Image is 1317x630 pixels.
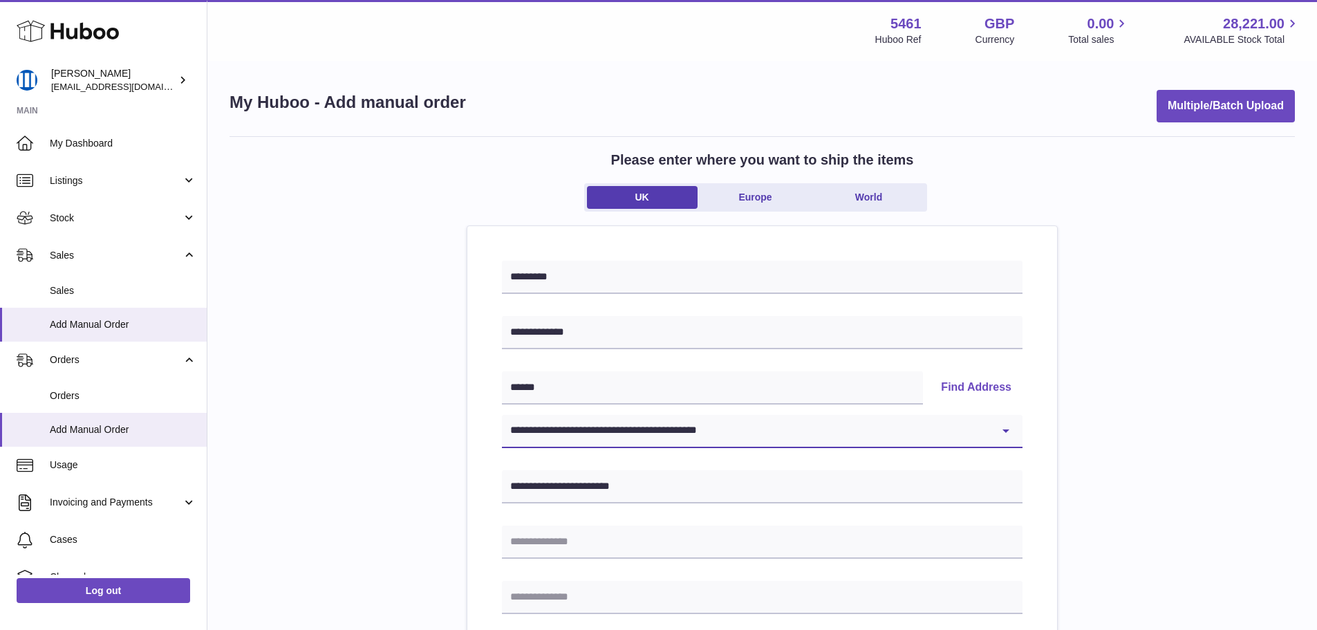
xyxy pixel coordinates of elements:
[50,284,196,297] span: Sales
[50,353,182,367] span: Orders
[930,371,1022,405] button: Find Address
[50,496,182,509] span: Invoicing and Payments
[890,15,922,33] strong: 5461
[50,533,196,546] span: Cases
[50,318,196,331] span: Add Manual Order
[984,15,1014,33] strong: GBP
[50,212,182,225] span: Stock
[1068,15,1130,46] a: 0.00 Total sales
[50,571,196,584] span: Channels
[50,174,182,187] span: Listings
[1184,15,1300,46] a: 28,221.00 AVAILABLE Stock Total
[814,186,924,209] a: World
[17,578,190,603] a: Log out
[875,33,922,46] div: Huboo Ref
[50,389,196,402] span: Orders
[50,423,196,436] span: Add Manual Order
[1087,15,1114,33] span: 0.00
[611,151,914,169] h2: Please enter where you want to ship the items
[50,137,196,150] span: My Dashboard
[50,458,196,472] span: Usage
[1157,90,1295,122] button: Multiple/Batch Upload
[700,186,811,209] a: Europe
[1068,33,1130,46] span: Total sales
[1184,33,1300,46] span: AVAILABLE Stock Total
[230,91,466,113] h1: My Huboo - Add manual order
[51,67,176,93] div: [PERSON_NAME]
[17,70,37,91] img: oksana@monimoto.com
[587,186,698,209] a: UK
[1223,15,1285,33] span: 28,221.00
[975,33,1015,46] div: Currency
[51,81,203,92] span: [EMAIL_ADDRESS][DOMAIN_NAME]
[50,249,182,262] span: Sales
